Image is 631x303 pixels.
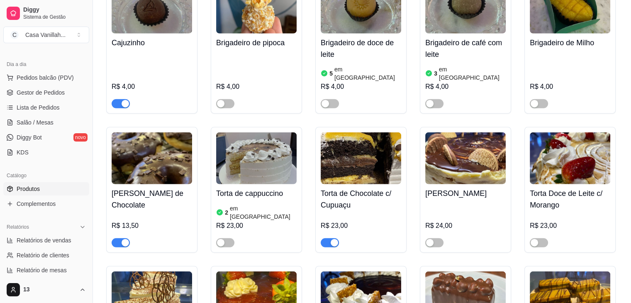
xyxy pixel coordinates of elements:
[3,71,89,84] button: Pedidos balcão (PDV)
[112,132,192,184] img: product-image
[530,221,610,231] div: R$ 23,00
[530,82,610,92] div: R$ 4,00
[10,31,19,39] span: C
[112,37,192,49] h4: Cajuzinho
[112,188,192,211] h4: [PERSON_NAME] de Chocolate
[3,197,89,210] a: Complementos
[434,69,437,78] article: 3
[3,280,89,300] button: 13
[216,132,297,184] img: product-image
[112,221,192,231] div: R$ 13,50
[3,27,89,43] button: Select a team
[530,37,610,49] h4: Brigadeiro de Milho
[17,133,42,142] span: Diggy Bot
[425,221,506,231] div: R$ 24,00
[3,264,89,277] a: Relatório de mesas
[17,88,65,97] span: Gestor de Pedidos
[530,132,610,184] img: product-image
[17,73,74,82] span: Pedidos balcão (PDV)
[321,37,401,60] h4: Brigadeiro de doce de leite
[17,103,60,112] span: Lista de Pedidos
[216,37,297,49] h4: Brigadeiro de pipoca
[3,58,89,71] div: Dia a dia
[17,266,67,274] span: Relatório de mesas
[17,236,71,244] span: Relatórios de vendas
[23,286,76,293] span: 13
[17,118,54,127] span: Salão / Mesas
[425,132,506,184] img: product-image
[3,182,89,195] a: Produtos
[439,65,506,82] article: em [GEOGRAPHIC_DATA]
[23,14,86,20] span: Sistema de Gestão
[23,6,86,14] span: Diggy
[3,86,89,99] a: Gestor de Pedidos
[216,188,297,199] h4: Torta de cappuccino
[25,31,66,39] div: Casa Vanillah ...
[329,69,333,78] article: 5
[17,148,29,156] span: KDS
[230,204,297,221] article: em [GEOGRAPHIC_DATA]
[321,221,401,231] div: R$ 23,00
[3,131,89,144] a: Diggy Botnovo
[17,251,69,259] span: Relatório de clientes
[3,169,89,182] div: Catálogo
[17,185,40,193] span: Produtos
[3,249,89,262] a: Relatório de clientes
[3,3,89,23] a: DiggySistema de Gestão
[530,188,610,211] h4: Torta Doce de Leite c/ Morango
[3,116,89,129] a: Salão / Mesas
[321,188,401,211] h4: Torta de Chocolate c/ Cupuaçu
[425,37,506,60] h4: Brigadeiro de café com leite
[3,101,89,114] a: Lista de Pedidos
[17,200,56,208] span: Complementos
[321,132,401,184] img: product-image
[425,188,506,199] h4: [PERSON_NAME]
[321,82,401,92] div: R$ 4,00
[7,224,29,230] span: Relatórios
[425,82,506,92] div: R$ 4,00
[216,221,297,231] div: R$ 23,00
[334,65,401,82] article: em [GEOGRAPHIC_DATA]
[225,208,228,217] article: 2
[3,234,89,247] a: Relatórios de vendas
[112,82,192,92] div: R$ 4,00
[3,146,89,159] a: KDS
[216,82,297,92] div: R$ 4,00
